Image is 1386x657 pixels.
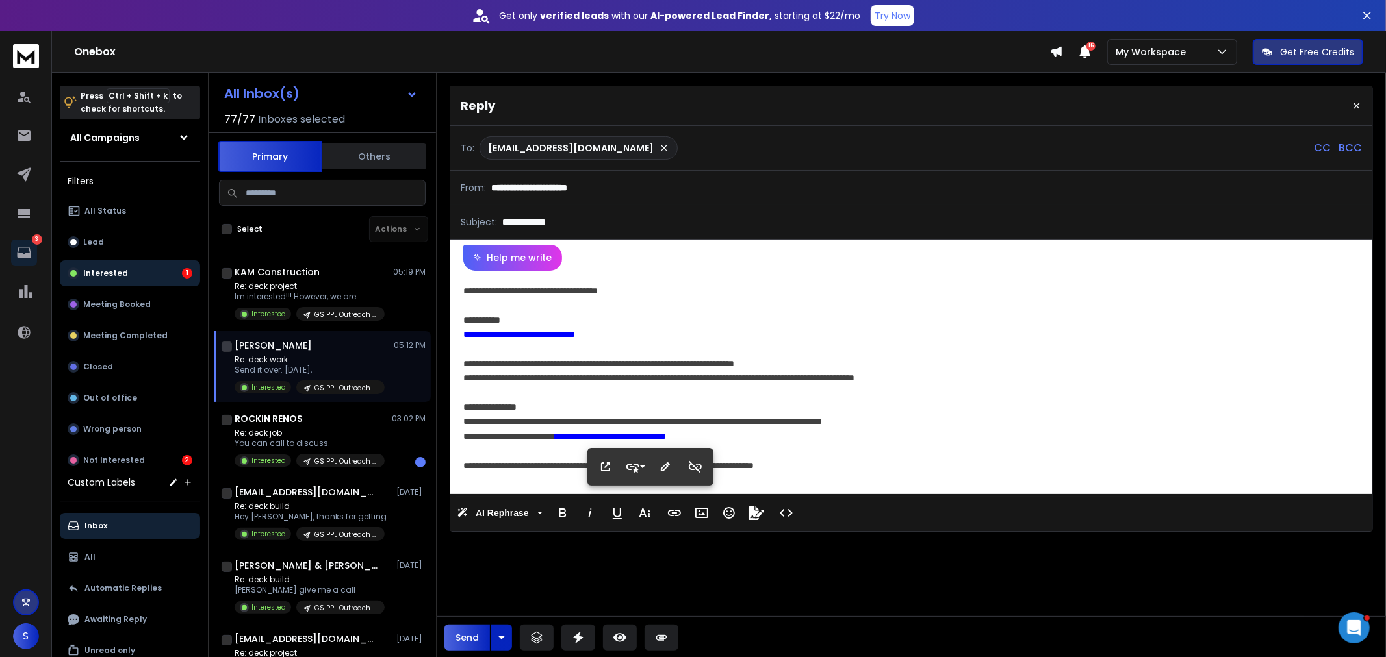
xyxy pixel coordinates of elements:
p: Re: deck job [235,428,385,438]
button: Awaiting Reply [60,606,200,632]
button: S [13,623,39,649]
button: Edit Link [653,454,678,480]
h1: Onebox [74,44,1050,60]
button: Out of office [60,385,200,411]
p: CC [1314,140,1331,156]
h1: [PERSON_NAME] [235,339,312,352]
button: Style [623,454,648,480]
p: Awaiting Reply [84,614,147,625]
p: 05:12 PM [394,340,426,351]
p: 03:02 PM [392,414,426,424]
button: All [60,544,200,570]
p: Interested [251,456,286,465]
p: Meeting Completed [83,330,168,341]
span: 16 [1086,42,1096,51]
button: Inbox [60,513,200,539]
p: 05:19 PM [393,267,426,277]
a: 3 [11,240,37,266]
label: Select [237,224,263,234]
strong: AI-powered Lead Finder, [650,9,772,22]
p: Press to check for shortcuts. [81,90,182,116]
p: 3 [32,234,42,245]
p: GS PPL Outreach Decks [314,530,377,539]
button: Emoticons [717,500,741,526]
p: Try Now [875,9,910,22]
p: Wrong person [83,424,142,434]
button: Not Interested2 [60,447,200,473]
h1: [EMAIL_ADDRESS][DOMAIN_NAME] [235,632,378,645]
p: Interested [251,309,286,319]
strong: verified leads [540,9,609,22]
p: BCC [1339,140,1362,156]
p: Send it over. [DATE], [235,365,385,375]
p: Re: deck build [235,501,387,512]
p: [EMAIL_ADDRESS][DOMAIN_NAME] [488,142,654,155]
p: Hey [PERSON_NAME], thanks for getting [235,512,387,522]
h3: Inboxes selected [258,112,345,127]
button: Others [322,142,426,171]
button: Meeting Booked [60,291,200,317]
div: 1 [415,457,426,467]
p: [PERSON_NAME] give me a call [235,585,385,595]
p: Inbox [84,521,107,531]
button: Primary [218,141,322,172]
button: All Status [60,198,200,224]
p: Interested [251,529,286,539]
div: 1 [182,268,192,279]
h1: ROCKIN RENOS [235,412,303,425]
h1: [EMAIL_ADDRESS][DOMAIN_NAME] [235,486,378,499]
p: GS PPL Outreach Decks [314,383,377,393]
h1: KAM Construction [235,266,320,279]
p: [DATE] [396,487,426,497]
h1: All Inbox(s) [224,87,300,100]
button: AI Rephrase [454,500,545,526]
button: Lead [60,229,200,255]
p: Im interested!!! However, we are [235,291,385,302]
p: GS PPL Outreach Decks [314,456,377,466]
p: Interested [83,268,128,279]
img: logo [13,44,39,68]
p: Re: deck build [235,575,385,585]
button: Bold (Ctrl+B) [550,500,575,526]
p: [DATE] [396,634,426,644]
span: AI Rephrase [473,508,532,519]
button: Wrong person [60,416,200,442]
p: To: [461,142,474,155]
p: From: [461,181,486,194]
button: Help me write [463,245,562,271]
button: Code View [774,500,799,526]
button: Meeting Completed [60,323,200,349]
p: Lead [83,237,104,247]
button: Get Free Credits [1253,39,1363,65]
p: Re: deck project [235,281,385,291]
button: Closed [60,354,200,380]
button: Signature [744,500,769,526]
p: GS PPL Outreach Decks [314,310,377,319]
p: Not Interested [83,455,145,465]
p: My Workspace [1116,45,1191,58]
p: All Status [84,206,126,216]
p: Interested [251,602,286,612]
button: All Campaigns [60,125,200,151]
span: Ctrl + Shift + k [107,88,170,103]
p: Meeting Booked [83,299,151,310]
button: Send [444,625,490,651]
p: Reply [461,97,495,115]
p: Get Free Credits [1280,45,1354,58]
button: Open Link [593,454,618,480]
p: You can call to discuss. [235,438,385,449]
p: All [84,552,96,562]
p: Unread only [84,645,135,656]
button: Italic (Ctrl+I) [578,500,602,526]
p: GS PPL Outreach Decks [314,603,377,613]
h1: [PERSON_NAME] & [PERSON_NAME] [235,559,378,572]
p: Automatic Replies [84,583,162,593]
p: Closed [83,362,113,372]
span: 77 / 77 [224,112,255,127]
p: Subject: [461,216,497,229]
button: All Inbox(s) [214,81,428,106]
h3: Filters [60,172,200,190]
p: Get only with our starting at $22/mo [499,9,860,22]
